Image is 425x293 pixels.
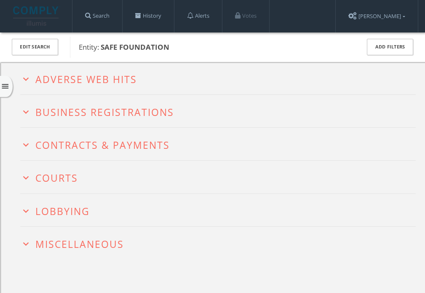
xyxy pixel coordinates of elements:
button: expand_moreCourts [20,170,416,183]
span: Entity: [79,42,169,52]
button: expand_moreLobbying [20,204,416,217]
button: expand_moreContracts & Payments [20,137,416,151]
i: expand_more [20,172,32,183]
img: illumis [13,6,60,26]
i: expand_more [20,205,32,217]
b: SAFE FOUNDATION [101,42,169,52]
i: expand_more [20,139,32,151]
button: Edit Search [12,39,58,55]
span: Miscellaneous [35,237,124,251]
button: expand_moreAdverse Web Hits [20,72,416,85]
button: Add Filters [367,39,413,55]
span: Contracts & Payments [35,138,170,152]
button: expand_moreBusiness Registrations [20,105,416,118]
span: Business Registrations [35,105,174,119]
i: expand_more [20,238,32,250]
i: menu [1,82,10,91]
span: Lobbying [35,204,90,218]
i: expand_more [20,73,32,85]
span: Courts [35,171,78,185]
span: Adverse Web Hits [35,73,137,86]
button: expand_moreMiscellaneous [20,237,416,250]
i: expand_more [20,106,32,118]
